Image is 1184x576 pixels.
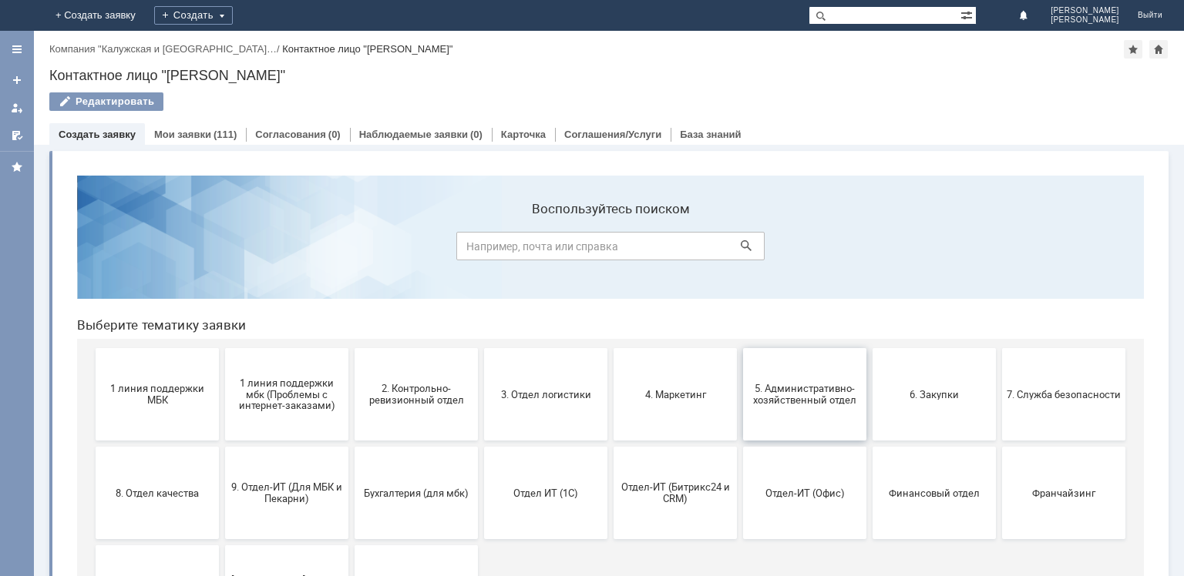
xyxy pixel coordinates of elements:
a: Создать заявку [59,129,136,140]
span: 9. Отдел-ИТ (Для МБК и Пекарни) [165,318,279,341]
button: Это соглашение не активно! [31,382,154,474]
a: База знаний [680,129,741,140]
button: Отдел-ИТ (Битрикс24 и CRM) [549,283,672,376]
span: 6. Закупки [812,225,927,236]
span: 2. Контрольно-ревизионный отдел [294,219,409,243]
div: Создать [154,6,233,25]
span: 8. Отдел качества [35,323,150,335]
span: Расширенный поиск [960,7,976,22]
span: Бухгалтерия (для мбк) [294,323,409,335]
span: 1 линия поддержки мбк (Проблемы с интернет-заказами) [165,213,279,248]
span: 7. Служба безопасности [942,225,1056,236]
div: (0) [328,129,341,140]
a: Мои согласования [5,123,29,148]
a: Мои заявки [154,129,211,140]
span: Отдел ИТ (1С) [424,323,538,335]
button: Отдел ИТ (1С) [419,283,543,376]
button: [PERSON_NAME]. Услуги ИТ для МБК (оформляет L1) [160,382,284,474]
a: Карточка [501,129,546,140]
button: 8. Отдел качества [31,283,154,376]
span: [PERSON_NAME] [1051,6,1119,15]
button: 6. Закупки [808,185,931,277]
button: 1 линия поддержки МБК [31,185,154,277]
button: 1 линия поддержки мбк (Проблемы с интернет-заказами) [160,185,284,277]
button: Бухгалтерия (для мбк) [290,283,413,376]
button: Франчайзинг [937,283,1061,376]
span: Это соглашение не активно! [35,417,150,440]
header: Выберите тематику заявки [12,154,1079,169]
button: 5. Административно-хозяйственный отдел [678,185,802,277]
span: [PERSON_NAME] [1051,15,1119,25]
a: Создать заявку [5,68,29,92]
button: Отдел-ИТ (Офис) [678,283,802,376]
span: [PERSON_NAME]. Услуги ИТ для МБК (оформляет L1) [165,410,279,445]
div: Контактное лицо "[PERSON_NAME]" [49,68,1169,83]
span: 4. Маркетинг [553,225,668,236]
a: Наблюдаемые заявки [359,129,468,140]
label: Воспользуйтесь поиском [392,38,700,53]
a: Мои заявки [5,95,29,120]
div: / [49,43,282,55]
a: Согласования [255,129,326,140]
input: Например, почта или справка [392,69,700,97]
button: 9. Отдел-ИТ (Для МБК и Пекарни) [160,283,284,376]
span: 5. Административно-хозяйственный отдел [683,219,797,243]
span: 1 линия поддержки МБК [35,219,150,243]
span: Финансовый отдел [812,323,927,335]
button: Финансовый отдел [808,283,931,376]
button: не актуален [290,382,413,474]
button: 7. Служба безопасности [937,185,1061,277]
a: Соглашения/Услуги [564,129,661,140]
span: Франчайзинг [942,323,1056,335]
div: Сделать домашней страницей [1149,40,1168,59]
div: Добавить в избранное [1124,40,1142,59]
span: Отдел-ИТ (Офис) [683,323,797,335]
div: Контактное лицо "[PERSON_NAME]" [282,43,452,55]
span: не актуален [294,422,409,434]
button: 4. Маркетинг [549,185,672,277]
button: 3. Отдел логистики [419,185,543,277]
button: 2. Контрольно-ревизионный отдел [290,185,413,277]
div: (111) [214,129,237,140]
a: Компания "Калужская и [GEOGRAPHIC_DATA]… [49,43,277,55]
span: Отдел-ИТ (Битрикс24 и CRM) [553,318,668,341]
span: 3. Отдел логистики [424,225,538,236]
div: (0) [470,129,483,140]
